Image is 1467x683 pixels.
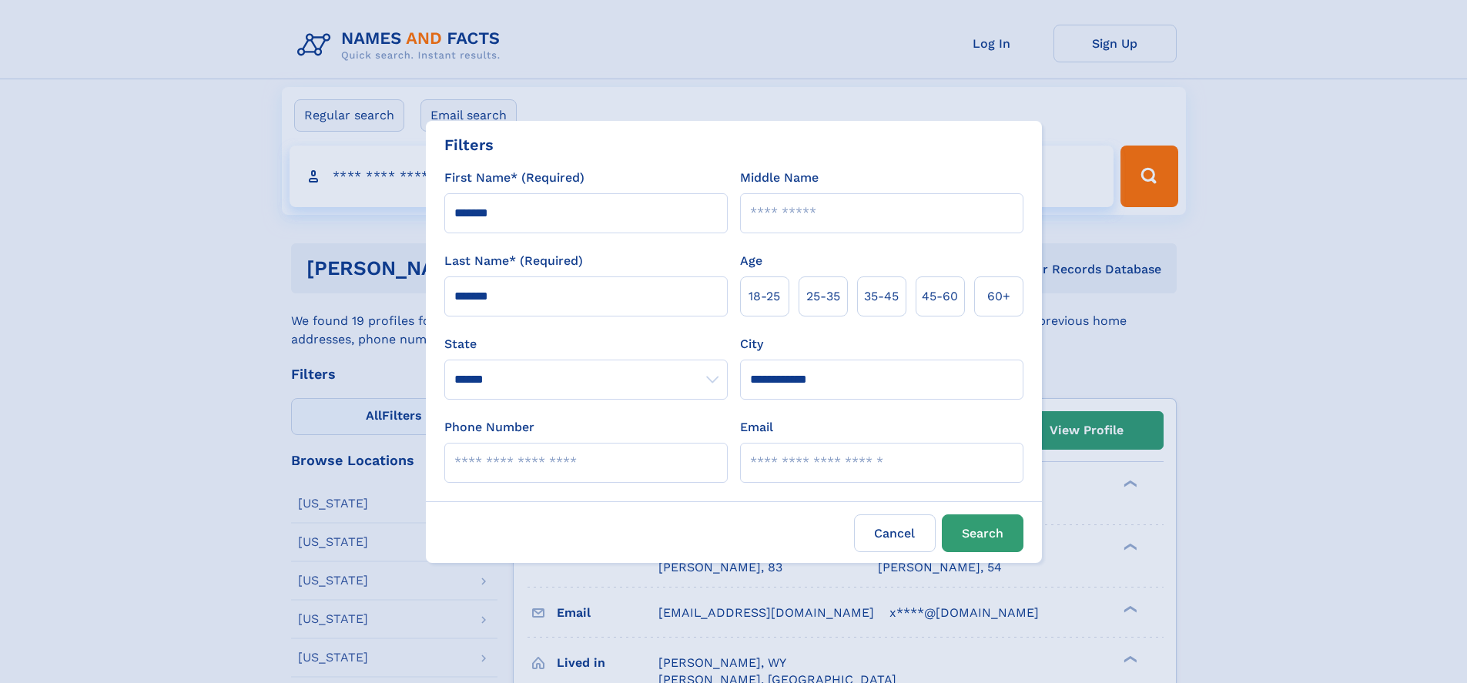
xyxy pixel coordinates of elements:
label: Email [740,418,773,437]
label: State [444,335,728,353]
span: 35‑45 [864,287,899,306]
span: 18‑25 [749,287,780,306]
label: First Name* (Required) [444,169,584,187]
span: 60+ [987,287,1010,306]
span: 45‑60 [922,287,958,306]
label: Last Name* (Required) [444,252,583,270]
div: Filters [444,133,494,156]
button: Search [942,514,1023,552]
span: 25‑35 [806,287,840,306]
label: City [740,335,763,353]
label: Age [740,252,762,270]
label: Middle Name [740,169,819,187]
label: Phone Number [444,418,534,437]
label: Cancel [854,514,936,552]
